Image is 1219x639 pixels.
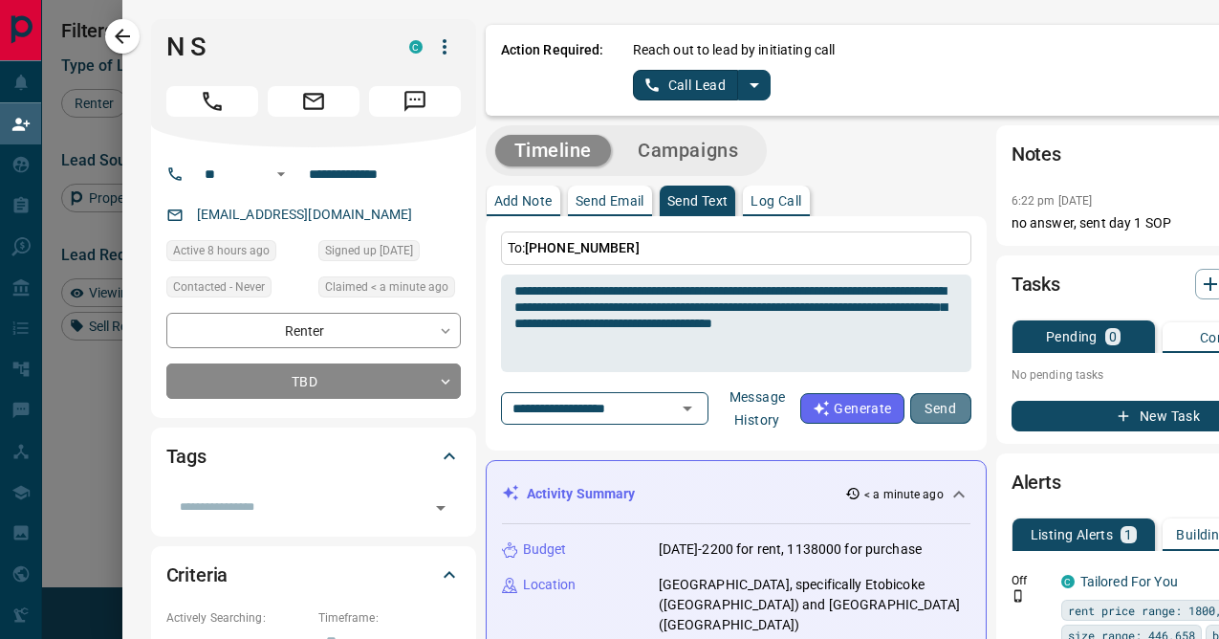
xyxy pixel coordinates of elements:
h2: Tags [166,441,207,472]
div: TBD [166,364,461,399]
div: Tags [166,433,461,479]
div: Activity Summary< a minute ago [502,476,970,512]
button: Generate [800,393,903,424]
button: Call Lead [633,70,739,100]
p: Action Required: [501,40,604,100]
button: Message History [714,382,801,435]
p: Listing Alerts [1031,528,1114,541]
p: Off [1012,572,1050,589]
p: 0 [1109,330,1117,343]
span: Active 8 hours ago [173,241,270,260]
div: Renter [166,313,461,348]
div: condos.ca [1061,575,1075,588]
button: Open [270,163,293,186]
a: Tailored For You [1080,574,1178,589]
p: 6:22 pm [DATE] [1012,194,1093,208]
button: Open [674,395,701,422]
p: Send Text [667,194,729,208]
div: Criteria [166,552,461,598]
span: Call [166,86,258,117]
div: condos.ca [409,40,423,54]
div: Mon Aug 18 2025 [318,276,461,303]
div: Fri Jul 25 2025 [318,240,461,267]
p: To: [501,231,971,265]
span: Contacted - Never [173,277,265,297]
h2: Alerts [1012,467,1061,497]
button: Campaigns [619,135,757,166]
span: Claimed < a minute ago [325,277,448,297]
p: Timeframe: [318,609,461,627]
p: Log Call [751,194,801,208]
h1: N S [166,32,381,62]
div: Mon Aug 18 2025 [166,240,309,267]
h2: Tasks [1012,269,1060,299]
p: [DATE]-2200 for rent, 1138000 for purchase [659,540,923,560]
p: 1 [1124,528,1132,541]
p: Pending [1046,330,1098,343]
span: Message [369,86,461,117]
h2: Criteria [166,560,229,590]
span: Signed up [DATE] [325,241,413,260]
a: [EMAIL_ADDRESS][DOMAIN_NAME] [197,207,413,222]
p: Actively Searching: [166,609,309,627]
svg: Push Notification Only [1012,589,1025,603]
button: Send [910,393,971,424]
p: Reach out to lead by initiating call [633,40,836,60]
h2: Notes [1012,139,1061,169]
p: Send Email [576,194,644,208]
p: < a minute ago [864,486,944,503]
p: Location [523,575,577,595]
button: Open [427,495,454,521]
span: [PHONE_NUMBER] [525,240,640,255]
div: split button [633,70,772,100]
p: Activity Summary [527,484,636,504]
button: Timeline [495,135,612,166]
span: Email [268,86,359,117]
p: Add Note [494,194,553,208]
p: Budget [523,540,567,560]
p: [GEOGRAPHIC_DATA], specifically Etobicoke ([GEOGRAPHIC_DATA]) and [GEOGRAPHIC_DATA] ([GEOGRAPHIC_... [659,575,970,635]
